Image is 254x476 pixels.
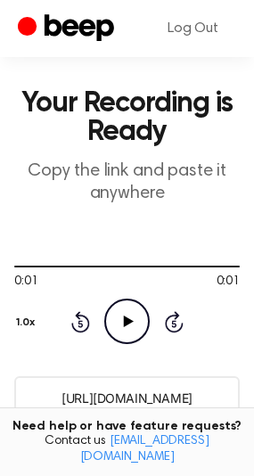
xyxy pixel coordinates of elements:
span: Contact us [11,434,243,465]
p: Copy the link and paste it anywhere [14,160,240,205]
a: Beep [18,12,119,46]
button: 1.0x [14,308,42,338]
a: [EMAIL_ADDRESS][DOMAIN_NAME] [80,435,209,464]
span: 0:01 [14,273,37,291]
h1: Your Recording is Ready [14,89,240,146]
a: Log Out [150,7,236,50]
span: 0:01 [217,273,240,291]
